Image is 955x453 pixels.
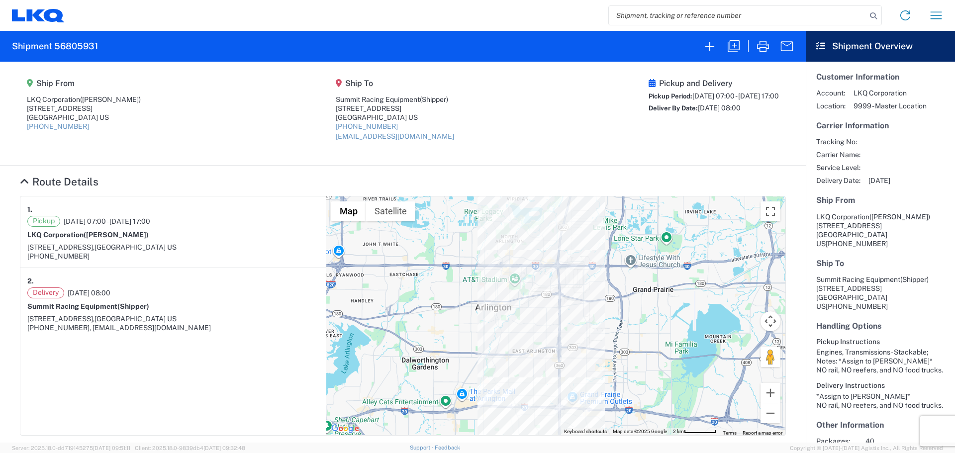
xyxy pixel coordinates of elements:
[869,213,930,221] span: ([PERSON_NAME])
[27,122,89,130] a: [PHONE_NUMBER]
[854,89,927,97] span: LKQ Corporation
[135,445,245,451] span: Client: 2025.18.0-9839db4
[27,315,95,323] span: [STREET_ADDRESS],
[816,137,860,146] span: Tracking No:
[816,275,945,311] address: [GEOGRAPHIC_DATA] US
[336,132,454,140] a: [EMAIL_ADDRESS][DOMAIN_NAME]
[723,430,737,436] a: Terms
[816,348,945,374] div: Engines, Transmissions - Stackable; Notes: *Assign to [PERSON_NAME]* NO rail, NO reefers, and NO ...
[68,288,110,297] span: [DATE] 08:00
[27,79,141,88] h5: Ship From
[816,222,882,230] span: [STREET_ADDRESS]
[609,6,866,25] input: Shipment, tracking or reference number
[816,72,945,82] h5: Customer Information
[27,275,34,287] strong: 2.
[761,201,780,221] button: Toggle fullscreen view
[816,338,945,346] h6: Pickup Instructions
[761,383,780,403] button: Zoom in
[816,176,860,185] span: Delivery Date:
[816,212,945,248] address: [GEOGRAPHIC_DATA] US
[336,122,398,130] a: [PHONE_NUMBER]
[27,243,95,251] span: [STREET_ADDRESS],
[27,95,141,104] div: LKQ Corporation
[329,422,362,435] a: Open this area in Google Maps (opens a new window)
[95,243,177,251] span: [GEOGRAPHIC_DATA] US
[12,40,98,52] h2: Shipment 56805931
[816,213,869,221] span: LKQ Corporation
[865,437,951,446] span: 40
[27,252,319,261] div: [PHONE_NUMBER]
[613,429,667,434] span: Map data ©2025 Google
[816,89,846,97] span: Account:
[816,437,858,446] span: Packages:
[790,444,943,453] span: Copyright © [DATE]-[DATE] Agistix Inc., All Rights Reserved
[336,95,454,104] div: Summit Racing Equipment
[336,104,454,113] div: [STREET_ADDRESS]
[93,445,130,451] span: [DATE] 09:51:11
[27,104,141,113] div: [STREET_ADDRESS]
[27,113,141,122] div: [GEOGRAPHIC_DATA] US
[435,445,460,451] a: Feedback
[816,150,860,159] span: Carrier Name:
[816,275,929,292] span: Summit Racing Equipment [STREET_ADDRESS]
[331,201,366,221] button: Show street map
[649,104,698,112] span: Deliver By Date:
[84,231,149,239] span: ([PERSON_NAME])
[816,121,945,130] h5: Carrier Information
[806,31,955,62] header: Shipment Overview
[900,275,929,283] span: (Shipper)
[27,287,64,298] span: Delivery
[410,445,435,451] a: Support
[816,381,945,390] h6: Delivery Instructions
[826,302,888,310] span: [PHONE_NUMBER]
[336,113,454,122] div: [GEOGRAPHIC_DATA] US
[816,101,846,110] span: Location:
[761,347,780,367] button: Drag Pegman onto the map to open Street View
[117,302,149,310] span: (Shipper)
[27,302,149,310] strong: Summit Racing Equipment
[816,259,945,268] h5: Ship To
[329,422,362,435] img: Google
[649,79,779,88] h5: Pickup and Delivery
[698,104,741,112] span: [DATE] 08:00
[366,201,415,221] button: Show satellite imagery
[420,95,448,103] span: (Shipper)
[743,430,782,436] a: Report a map error
[854,101,927,110] span: 9999 - Master Location
[64,217,150,226] span: [DATE] 07:00 - [DATE] 17:00
[816,321,945,331] h5: Handling Options
[336,79,454,88] h5: Ship To
[27,231,149,239] strong: LKQ Corporation
[868,176,890,185] span: [DATE]
[27,216,60,227] span: Pickup
[761,403,780,423] button: Zoom out
[826,240,888,248] span: [PHONE_NUMBER]
[673,429,684,434] span: 2 km
[692,92,779,100] span: [DATE] 07:00 - [DATE] 17:00
[816,392,945,410] div: *Assign to [PERSON_NAME]* NO rail, NO reefers, and NO food trucks.
[20,176,98,188] a: Hide Details
[27,323,319,332] div: [PHONE_NUMBER], [EMAIL_ADDRESS][DOMAIN_NAME]
[80,95,141,103] span: ([PERSON_NAME])
[816,420,945,430] h5: Other Information
[816,163,860,172] span: Service Level:
[27,203,32,216] strong: 1.
[203,445,245,451] span: [DATE] 09:32:48
[816,195,945,205] h5: Ship From
[564,428,607,435] button: Keyboard shortcuts
[761,311,780,331] button: Map camera controls
[670,428,720,435] button: Map Scale: 2 km per 62 pixels
[95,315,177,323] span: [GEOGRAPHIC_DATA] US
[12,445,130,451] span: Server: 2025.18.0-dd719145275
[649,92,692,100] span: Pickup Period:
